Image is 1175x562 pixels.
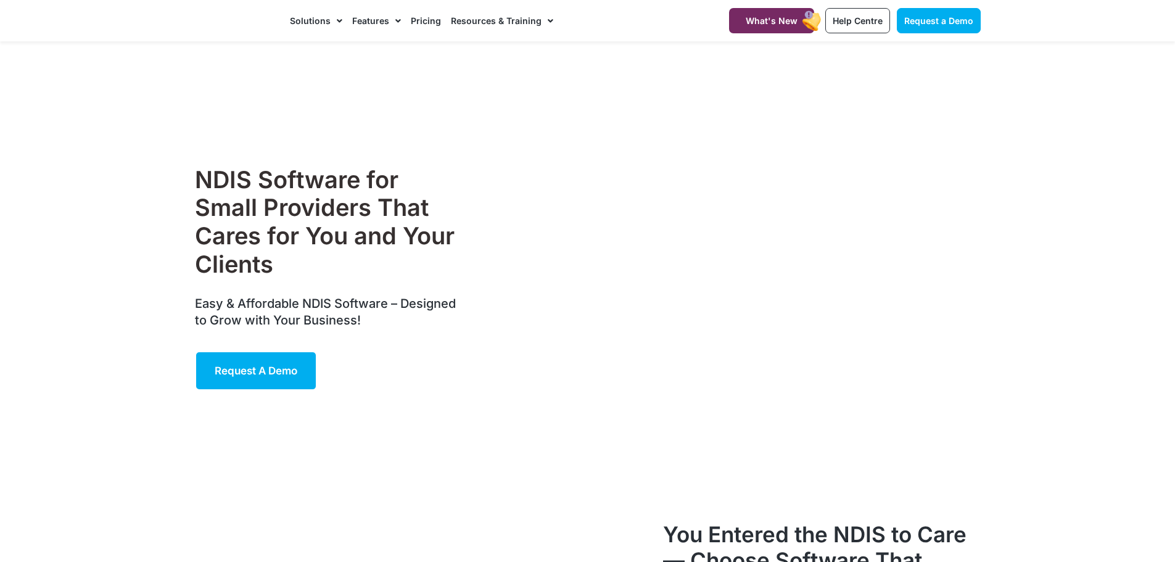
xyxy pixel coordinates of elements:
[833,15,883,26] span: Help Centre
[195,12,278,30] img: CareMaster Logo
[195,296,456,328] span: Easy & Affordable NDIS Software – Designed to Grow with Your Business!
[904,15,973,26] span: Request a Demo
[825,8,890,33] a: Help Centre
[195,351,317,391] a: Request a Demo
[215,365,297,377] span: Request a Demo
[897,8,981,33] a: Request a Demo
[746,15,798,26] span: What's New
[195,166,462,278] h1: NDIS Software for Small Providers That Cares for You and Your Clients
[729,8,814,33] a: What's New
